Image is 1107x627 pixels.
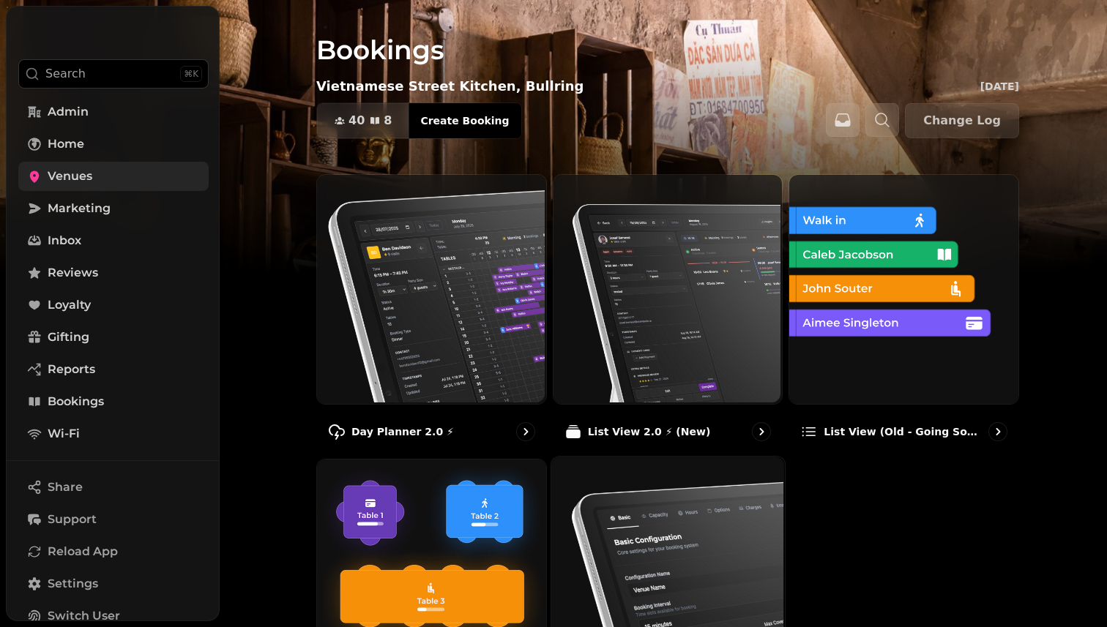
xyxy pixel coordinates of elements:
[18,387,209,416] a: Bookings
[48,543,118,560] span: Reload App
[588,424,711,439] p: List View 2.0 ⚡ (New)
[980,79,1019,94] p: [DATE]
[348,115,365,127] span: 40
[48,232,81,249] span: Inbox
[180,66,202,82] div: ⌘K
[384,115,392,127] span: 8
[824,424,983,439] p: List view (Old - going soon)
[18,419,209,448] a: Wi-Fi
[905,103,1019,138] button: Change Log
[48,361,95,378] span: Reports
[991,424,1005,439] svg: go to
[18,505,209,534] button: Support
[18,97,209,127] a: Admin
[48,511,97,528] span: Support
[18,194,209,223] a: Marketing
[316,173,545,402] img: Day Planner 2.0 ⚡
[18,323,209,352] a: Gifting
[45,65,86,83] p: Search
[48,296,91,314] span: Loyalty
[18,355,209,384] a: Reports
[409,103,521,138] button: Create Booking
[420,116,509,126] span: Create Booking
[923,115,1001,127] span: Change Log
[48,575,98,593] span: Settings
[48,425,80,443] span: Wi-Fi
[48,103,89,121] span: Admin
[18,537,209,566] button: Reload App
[351,424,454,439] p: Day Planner 2.0 ⚡
[48,200,111,217] span: Marketing
[18,162,209,191] a: Venues
[754,424,769,439] svg: go to
[18,258,209,288] a: Reviews
[48,393,104,410] span: Bookings
[48,328,89,346] span: Gifting
[48,168,92,185] span: Venues
[48,264,98,282] span: Reviews
[552,173,781,402] img: List View 2.0 ⚡ (New)
[18,290,209,320] a: Loyalty
[789,174,1019,453] a: List view (Old - going soon)List view (Old - going soon)
[317,103,409,138] button: 408
[18,129,209,159] a: Home
[48,478,83,496] span: Share
[18,59,209,89] button: Search⌘K
[18,226,209,255] a: Inbox
[18,473,209,502] button: Share
[48,135,84,153] span: Home
[316,174,547,453] a: Day Planner 2.0 ⚡Day Planner 2.0 ⚡
[316,76,584,97] p: Vietnamese Street Kitchen, Bullring
[553,174,783,453] a: List View 2.0 ⚡ (New)List View 2.0 ⚡ (New)
[788,173,1017,402] img: List view (Old - going soon)
[48,607,120,625] span: Switch User
[18,569,209,598] a: Settings
[518,424,533,439] svg: go to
